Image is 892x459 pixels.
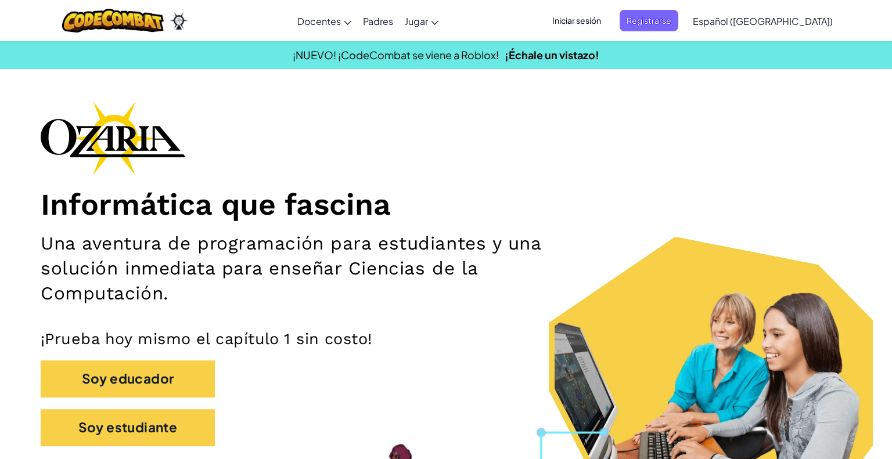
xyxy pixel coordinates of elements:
span: ¡NUEVO! ¡CodeCombat se viene a Roblox! [293,48,499,62]
button: Soy estudiante [41,409,215,446]
a: ¡Échale un vistazo! [505,48,599,62]
h2: Una aventura de programación para estudiantes y una solución inmediata para enseñar Ciencias de l... [41,232,584,306]
span: Docentes [297,15,341,27]
img: Ozaria branding logo [41,101,186,175]
a: Español ([GEOGRAPHIC_DATA]) [687,5,839,37]
button: Registrarse [620,10,678,31]
button: Soy educador [41,360,215,397]
button: Iniciar sesión [545,10,608,31]
a: Docentes [292,5,357,37]
a: Padres [357,5,399,37]
p: ¡Prueba hoy mismo el capítulo 1 sin costo! [41,330,851,349]
img: Ozaria [170,12,188,30]
img: CodeCombat logo [62,9,164,32]
a: Jugar [399,5,444,37]
h1: Informática que fascina [41,187,851,223]
span: Español ([GEOGRAPHIC_DATA]) [693,15,833,27]
span: Jugar [405,15,428,27]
